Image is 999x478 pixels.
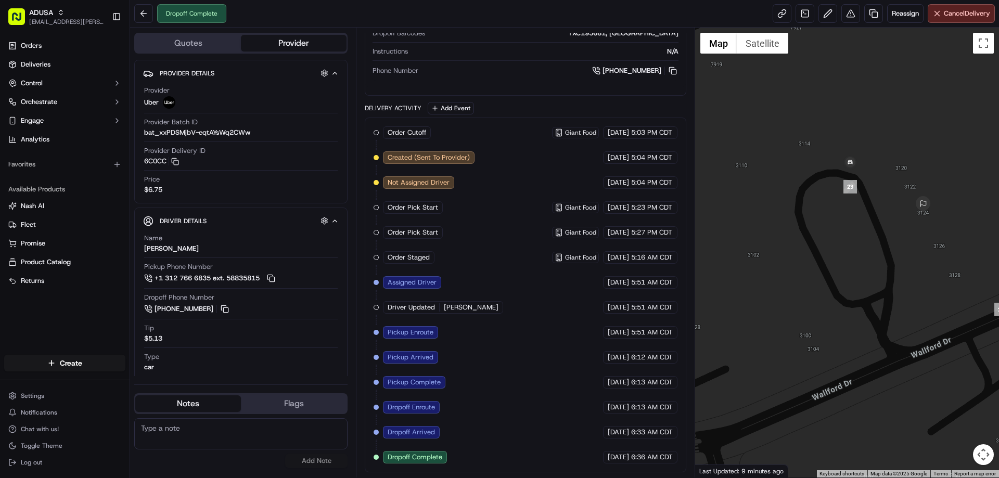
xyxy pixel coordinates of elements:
[21,97,57,107] span: Orchestrate
[870,471,927,476] span: Map data ©2025 Google
[35,99,171,110] div: Start new chat
[608,278,629,287] span: [DATE]
[144,157,179,166] button: 6C0CC
[21,408,57,417] span: Notifications
[4,235,125,252] button: Promise
[388,278,437,287] span: Assigned Driver
[144,146,206,156] span: Provider Delivery ID
[4,273,125,289] button: Returns
[98,151,167,161] span: API Documentation
[631,428,673,437] span: 6:33 AM CDT
[144,324,154,333] span: Tip
[8,276,121,286] a: Returns
[631,278,673,287] span: 5:51 AM CDT
[388,303,435,312] span: Driver Updated
[144,175,160,184] span: Price
[104,176,126,184] span: Pylon
[631,178,672,187] span: 5:04 PM CDT
[160,217,207,225] span: Driver Details
[144,363,154,372] div: car
[6,147,84,165] a: 📗Knowledge Base
[21,392,44,400] span: Settings
[388,378,441,387] span: Pickup Complete
[29,18,104,26] span: [EMAIL_ADDRESS][PERSON_NAME][DOMAIN_NAME]
[698,464,732,477] a: Open this area in Google Maps (opens a new window)
[144,303,230,315] a: [PHONE_NUMBER]
[429,29,678,38] div: TXC195681, [GEOGRAPHIC_DATA]
[4,455,125,470] button: Log out
[695,464,788,477] div: Last Updated: 9 minutes ago
[4,4,108,29] button: ADUSA[EMAIL_ADDRESS][PERSON_NAME][DOMAIN_NAME]
[698,464,732,477] img: Google
[4,131,125,148] a: Analytics
[373,29,425,38] span: Dropoff Barcodes
[819,470,864,477] button: Keyboard shortcuts
[4,216,125,233] button: Fleet
[4,181,125,198] div: Available Products
[388,253,430,262] span: Order Staged
[135,35,241,51] button: Quotes
[21,239,45,248] span: Promise
[144,118,198,127] span: Provider Batch ID
[21,151,80,161] span: Knowledge Base
[241,35,347,51] button: Provider
[608,178,629,187] span: [DATE]
[388,153,470,162] span: Created (Sent To Provider)
[144,273,277,284] a: +1 312 766 6835 ext. 58835815
[843,180,857,193] div: 23
[700,33,737,54] button: Show street map
[631,153,672,162] span: 5:04 PM CDT
[4,438,125,453] button: Toggle Theme
[388,453,442,462] span: Dropoff Complete
[21,276,44,286] span: Returns
[608,128,629,137] span: [DATE]
[608,353,629,362] span: [DATE]
[892,9,919,18] span: Reassign
[928,4,995,23] button: CancelDelivery
[631,228,672,237] span: 5:27 PM CDT
[144,352,159,361] span: Type
[21,442,62,450] span: Toggle Theme
[4,405,125,420] button: Notifications
[933,471,948,476] a: Terms (opens in new tab)
[144,334,162,343] div: $5.13
[565,228,596,237] span: Giant Food
[388,403,435,412] span: Dropoff Enroute
[163,96,175,109] img: profile_uber_ahold_partner.png
[21,458,42,467] span: Log out
[144,293,214,302] span: Dropoff Phone Number
[373,66,418,75] span: Phone Number
[428,102,474,114] button: Add Event
[631,128,672,137] span: 5:03 PM CDT
[388,203,438,212] span: Order Pick Start
[135,395,241,412] button: Notes
[21,135,49,144] span: Analytics
[21,257,71,267] span: Product Catalog
[631,253,673,262] span: 5:16 AM CDT
[143,212,339,229] button: Driver Details
[144,262,213,272] span: Pickup Phone Number
[388,328,433,337] span: Pickup Enroute
[35,110,132,118] div: We're available if you need us!
[155,274,260,283] span: +1 312 766 6835 ext. 58835815
[29,7,53,18] span: ADUSA
[944,9,990,18] span: Cancel Delivery
[8,257,121,267] a: Product Catalog
[565,128,596,137] span: Giant Food
[388,178,450,187] span: Not Assigned Driver
[27,67,187,78] input: Got a question? Start typing here...
[4,156,125,173] div: Favorites
[73,176,126,184] a: Powered byPylon
[592,65,678,76] a: [PHONE_NUMBER]
[144,185,162,195] span: $6.75
[21,220,36,229] span: Fleet
[144,86,170,95] span: Provider
[608,378,629,387] span: [DATE]
[4,422,125,436] button: Chat with us!
[8,201,121,211] a: Nash AI
[608,328,629,337] span: [DATE]
[160,69,214,77] span: Provider Details
[10,152,19,160] div: 📗
[608,428,629,437] span: [DATE]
